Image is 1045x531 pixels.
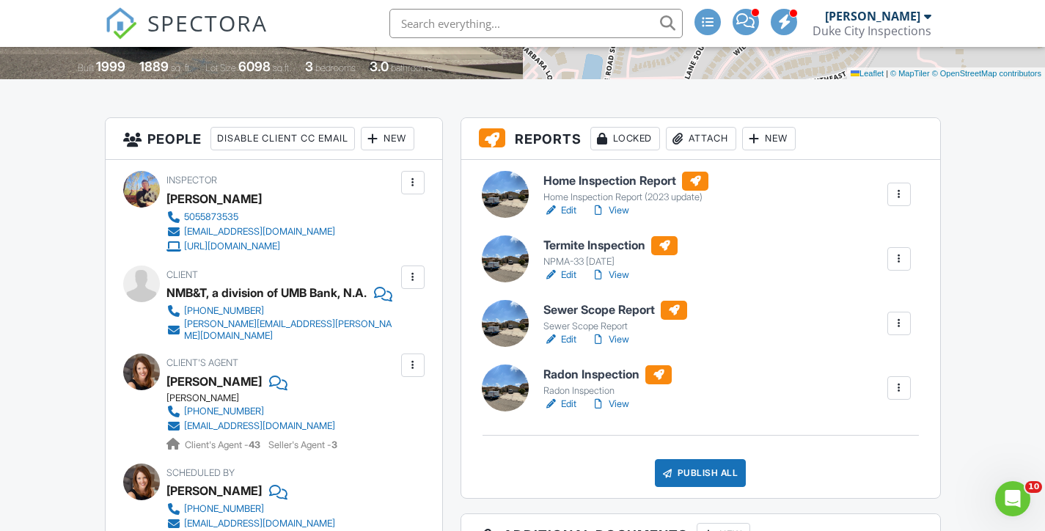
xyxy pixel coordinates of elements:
[106,118,442,160] h3: People
[166,516,335,531] a: [EMAIL_ADDRESS][DOMAIN_NAME]
[166,467,235,478] span: Scheduled By
[742,127,796,150] div: New
[391,62,433,73] span: bathrooms
[166,357,238,368] span: Client's Agent
[591,397,629,411] a: View
[210,127,355,150] div: Disable Client CC Email
[166,224,335,239] a: [EMAIL_ADDRESS][DOMAIN_NAME]
[184,420,335,432] div: [EMAIL_ADDRESS][DOMAIN_NAME]
[166,304,397,318] a: [PHONE_NUMBER]
[543,268,576,282] a: Edit
[543,203,576,218] a: Edit
[139,59,169,74] div: 1889
[184,305,264,317] div: [PHONE_NUMBER]
[166,239,335,254] a: [URL][DOMAIN_NAME]
[273,62,291,73] span: sq.ft.
[543,236,678,268] a: Termite Inspection NPMA-33 [DATE]
[813,23,931,38] div: Duke City Inspections
[890,69,930,78] a: © MapTiler
[543,301,687,333] a: Sewer Scope Report Sewer Scope Report
[461,118,940,160] h3: Reports
[543,172,708,204] a: Home Inspection Report Home Inspection Report (2023 update)
[184,241,280,252] div: [URL][DOMAIN_NAME]
[825,9,920,23] div: [PERSON_NAME]
[591,268,629,282] a: View
[166,269,198,280] span: Client
[184,226,335,238] div: [EMAIL_ADDRESS][DOMAIN_NAME]
[105,20,268,51] a: SPECTORA
[184,318,397,342] div: [PERSON_NAME][EMAIL_ADDRESS][PERSON_NAME][DOMAIN_NAME]
[591,203,629,218] a: View
[543,332,576,347] a: Edit
[166,392,347,404] div: [PERSON_NAME]
[166,370,262,392] div: [PERSON_NAME]
[995,481,1030,516] iframe: Intercom live chat
[96,59,125,74] div: 1999
[105,7,137,40] img: The Best Home Inspection Software - Spectora
[268,439,337,450] span: Seller's Agent -
[543,301,687,320] h6: Sewer Scope Report
[184,211,238,223] div: 5055873535
[543,385,672,397] div: Radon Inspection
[389,9,683,38] input: Search everything...
[655,459,747,487] div: Publish All
[184,518,335,530] div: [EMAIL_ADDRESS][DOMAIN_NAME]
[147,7,268,38] span: SPECTORA
[78,62,94,73] span: Built
[166,282,367,304] div: NMB&T, a division of UMB Bank, N.A.
[361,127,414,150] div: New
[591,332,629,347] a: View
[370,59,389,74] div: 3.0
[543,321,687,332] div: Sewer Scope Report
[166,404,335,419] a: [PHONE_NUMBER]
[590,127,660,150] div: Locked
[666,127,736,150] div: Attach
[166,318,397,342] a: [PERSON_NAME][EMAIL_ADDRESS][PERSON_NAME][DOMAIN_NAME]
[543,172,708,191] h6: Home Inspection Report
[1025,481,1042,493] span: 10
[166,188,262,210] div: [PERSON_NAME]
[205,62,236,73] span: Lot Size
[185,439,263,450] span: Client's Agent -
[184,406,264,417] div: [PHONE_NUMBER]
[543,236,678,255] h6: Termite Inspection
[184,503,264,515] div: [PHONE_NUMBER]
[166,175,217,186] span: Inspector
[166,480,262,502] div: [PERSON_NAME]
[886,69,888,78] span: |
[249,439,260,450] strong: 43
[166,502,335,516] a: [PHONE_NUMBER]
[851,69,884,78] a: Leaflet
[932,69,1041,78] a: © OpenStreetMap contributors
[543,191,708,203] div: Home Inspection Report (2023 update)
[171,62,191,73] span: sq. ft.
[166,210,335,224] a: 5055873535
[331,439,337,450] strong: 3
[543,365,672,398] a: Radon Inspection Radon Inspection
[238,59,271,74] div: 6098
[315,62,356,73] span: bedrooms
[543,365,672,384] h6: Radon Inspection
[305,59,313,74] div: 3
[543,397,576,411] a: Edit
[543,256,678,268] div: NPMA-33 [DATE]
[166,419,335,433] a: [EMAIL_ADDRESS][DOMAIN_NAME]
